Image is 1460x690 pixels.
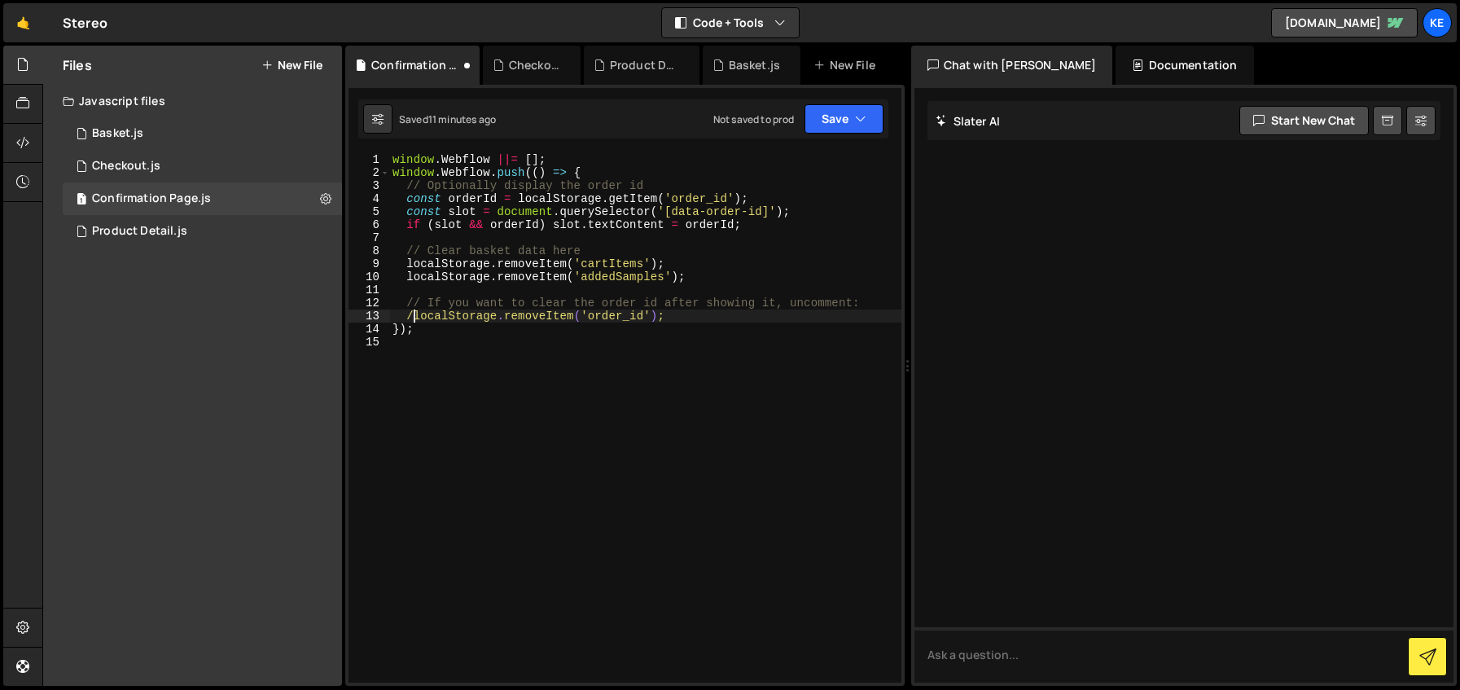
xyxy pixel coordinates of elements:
[92,159,160,174] div: Checkout.js
[92,126,143,141] div: Basket.js
[349,205,390,218] div: 5
[349,192,390,205] div: 4
[911,46,1113,85] div: Chat with [PERSON_NAME]
[1116,46,1253,85] div: Documentation
[371,57,459,73] div: Confirmation Page.js
[349,231,390,244] div: 7
[349,244,390,257] div: 8
[63,56,92,74] h2: Files
[349,283,390,297] div: 11
[92,224,187,239] div: Product Detail.js
[349,323,390,336] div: 14
[63,13,107,33] div: Stereo
[349,310,390,323] div: 13
[63,117,342,150] div: Basket.js
[63,215,342,248] div: Product Detail.js
[349,270,390,283] div: 10
[43,85,342,117] div: Javascript files
[428,112,496,126] div: 11 minutes ago
[349,257,390,270] div: 9
[77,194,86,207] span: 1
[349,336,390,349] div: 15
[729,57,780,73] div: Basket.js
[349,166,390,179] div: 2
[399,112,496,126] div: Saved
[805,104,883,134] button: Save
[349,153,390,166] div: 1
[1271,8,1418,37] a: [DOMAIN_NAME]
[1239,106,1369,135] button: Start new chat
[3,3,43,42] a: 🤙
[63,150,342,182] div: 8215/44731.js
[509,57,561,73] div: Checkout.js
[662,8,799,37] button: Code + Tools
[92,191,211,206] div: Confirmation Page.js
[610,57,680,73] div: Product Detail.js
[1423,8,1452,37] a: Ke
[349,218,390,231] div: 6
[349,297,390,310] div: 12
[349,179,390,192] div: 3
[713,112,795,126] div: Not saved to prod
[936,113,1001,129] h2: Slater AI
[261,59,322,72] button: New File
[63,182,342,215] div: 8215/45082.js
[813,57,882,73] div: New File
